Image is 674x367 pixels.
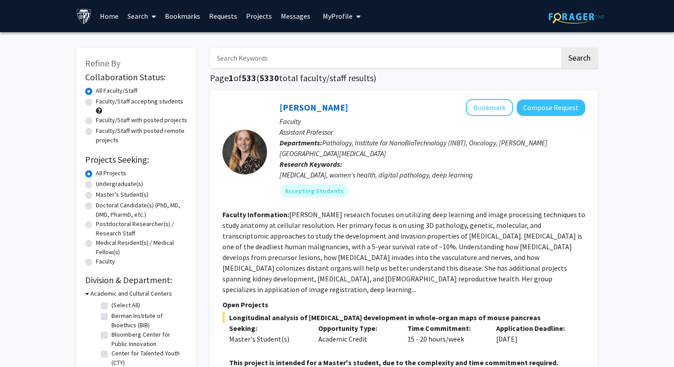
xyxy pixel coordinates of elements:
a: Search [123,0,160,32]
div: Master's Student(s) [229,334,305,344]
div: Academic Credit [312,323,401,344]
p: Application Deadline: [496,323,572,334]
label: Berman Institute of Bioethics (BIB) [111,311,185,330]
div: [DATE] [489,323,579,344]
h2: Projects Seeking: [85,154,188,165]
button: Add Ashley Kiemen to Bookmarks [466,99,513,116]
button: Search [561,48,598,68]
mat-chip: Accepting Students [279,184,349,198]
div: [MEDICAL_DATA], women's health, digital pathology, deep learning [279,169,585,180]
div: 15 - 20 hours/week [401,323,490,344]
b: Departments: [279,138,322,147]
strong: This project is intended for a Master's student, due to the complexity and time commitment required. [229,358,558,367]
label: Doctoral Candidate(s) (PhD, MD, DMD, PharmD, etc.) [96,201,188,219]
span: 1 [229,72,234,83]
span: Pathology, Institute for NanoBioTechnology (INBT), Oncology, [PERSON_NAME][GEOGRAPHIC_DATA][MEDIC... [279,138,547,158]
p: Seeking: [229,323,305,334]
label: Faculty/Staff with posted projects [96,115,187,125]
label: Undergraduate(s) [96,179,143,189]
label: Medical Resident(s) / Medical Fellow(s) [96,238,188,257]
p: Open Projects [222,299,585,310]
fg-read-more: [PERSON_NAME] research focuses on utilizing deep learning and image processing techniques to stud... [222,210,585,294]
label: Bloomberg Center for Public Innovation [111,330,185,349]
span: 533 [242,72,256,83]
label: Faculty [96,257,115,266]
span: Refine By [85,58,120,69]
h1: Page of ( total faculty/staff results) [210,73,598,83]
p: Assistant Professor [279,127,585,137]
b: Research Keywords: [279,160,342,169]
a: [PERSON_NAME] [279,102,348,113]
label: (Select All) [111,301,140,310]
p: Opportunity Type: [318,323,394,334]
a: Home [95,0,123,32]
label: Postdoctoral Researcher(s) / Research Staff [96,219,188,238]
h3: Academic and Cultural Centers [90,289,172,298]
label: Faculty/Staff with posted remote projects [96,126,188,145]
p: Time Commitment: [407,323,483,334]
label: Master's Student(s) [96,190,148,199]
label: All Projects [96,169,126,178]
span: My Profile [323,12,353,21]
label: All Faculty/Staff [96,86,137,95]
span: 5330 [259,72,279,83]
a: Requests [205,0,242,32]
a: Messages [276,0,315,32]
h2: Division & Department: [85,275,188,285]
p: Faculty [279,116,585,127]
label: Faculty/Staff accepting students [96,97,183,106]
img: ForagerOne Logo [549,10,604,24]
a: Bookmarks [160,0,205,32]
img: Johns Hopkins University Logo [76,8,92,24]
button: Compose Request to Ashley Kiemen [517,99,585,116]
b: Faculty Information: [222,210,289,219]
input: Search Keywords [210,48,560,68]
a: Projects [242,0,276,32]
span: Longitudinal analysis of [MEDICAL_DATA] development in whole-organ maps of mouse pancreas [222,312,585,323]
h2: Collaboration Status: [85,72,188,82]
